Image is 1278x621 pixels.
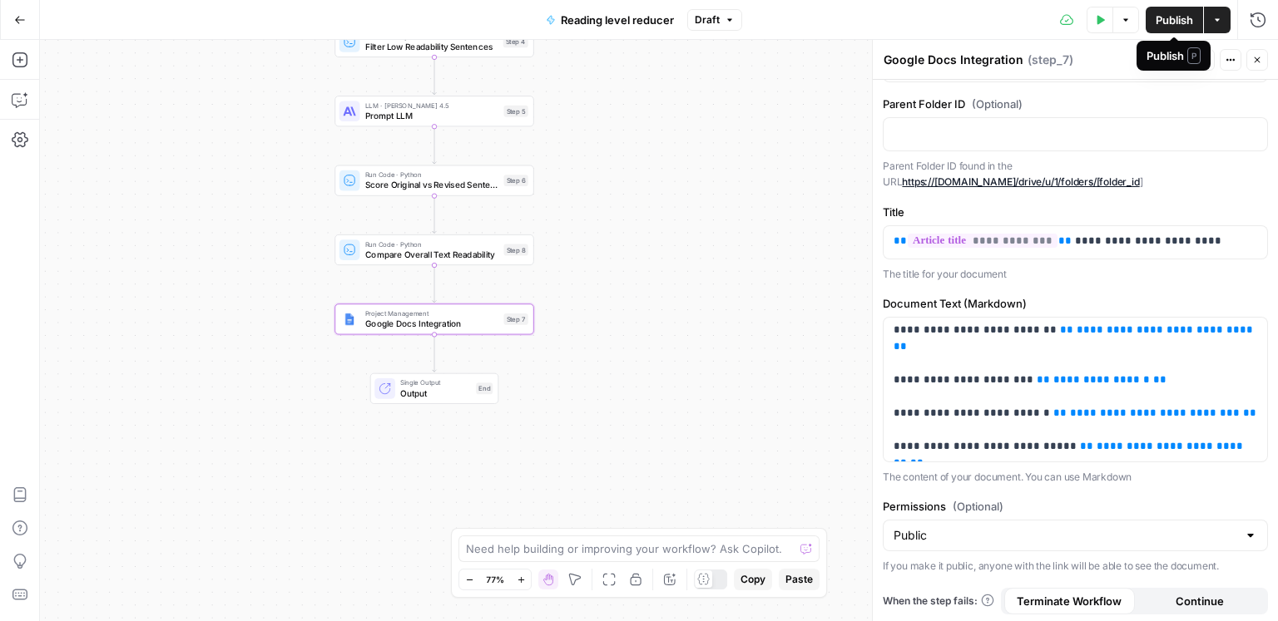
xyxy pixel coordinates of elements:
div: Run Code · PythonFilter Low Readability SentencesStep 4 [334,27,533,57]
span: Score Original vs Revised Sentences [365,179,499,191]
span: Run Code · Python [365,239,499,249]
span: ( step_7 ) [1028,52,1073,68]
g: Edge from step_5 to step_6 [433,126,437,164]
span: Google Docs Integration [365,318,499,330]
span: (Optional) [972,96,1023,112]
g: Edge from step_4 to step_5 [433,57,437,95]
p: The content of your document. You can use Markdown [883,469,1268,485]
button: Paste [779,569,820,590]
p: If you make it public, anyone with the link will be able to see the document. [883,558,1268,574]
button: Continue [1135,588,1266,614]
span: P [1187,47,1201,64]
span: Compare Overall Text Readability [365,248,499,260]
g: Edge from step_6 to step_8 [433,195,437,233]
g: Edge from step_8 to step_7 [433,265,437,303]
span: Copy [741,572,765,587]
label: Document Text (Markdown) [883,295,1268,312]
div: Single OutputOutputEnd [334,373,533,404]
img: Instagram%20post%20-%201%201.png [343,313,355,325]
label: Permissions [883,498,1268,515]
div: Step 8 [503,244,528,256]
span: Terminate Workflow [1017,593,1122,609]
div: Run Code · PythonCompare Overall Text ReadabilityStep 8 [334,234,533,265]
span: Project Management [365,308,499,318]
div: Step 6 [503,175,528,186]
p: The title for your document [883,266,1268,283]
button: Publish [1146,7,1203,33]
p: Parent Folder ID found in the URL ] [883,158,1268,190]
span: LLM · [PERSON_NAME] 4.5 [365,101,499,111]
button: Copy [734,569,772,590]
label: Parent Folder ID [883,96,1268,112]
span: 77% [486,573,504,586]
span: (Optional) [953,498,1003,515]
div: Step 7 [503,313,528,325]
span: Publish [1156,12,1193,28]
div: LLM · [PERSON_NAME] 4.5Prompt LLMStep 5 [334,96,533,126]
div: End [476,382,493,394]
span: Draft [695,12,720,27]
g: Edge from step_7 to end [433,334,437,372]
span: Run Code · Python [365,170,499,180]
span: Filter Low Readability Sentences [365,40,498,52]
span: Paste [785,572,813,587]
span: Reading level reducer [561,12,674,28]
input: Public [894,527,1237,544]
textarea: Google Docs Integration [884,52,1023,68]
span: Continue [1176,593,1224,609]
div: Step 4 [503,36,528,47]
span: Prompt LLM [365,109,499,121]
button: Reading level reducer [536,7,684,33]
div: Publish [1147,47,1201,64]
div: Step 5 [503,106,528,117]
div: Project ManagementGoogle Docs IntegrationStep 7 [334,303,533,334]
a: When the step fails: [883,594,994,609]
span: Output [400,387,471,399]
label: Title [883,204,1268,220]
div: Run Code · PythonScore Original vs Revised SentencesStep 6 [334,165,533,196]
button: Draft [687,9,742,31]
a: https://[DOMAIN_NAME]/drive/u/1/folders/[folder_id [902,175,1139,188]
span: Single Output [400,377,471,387]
